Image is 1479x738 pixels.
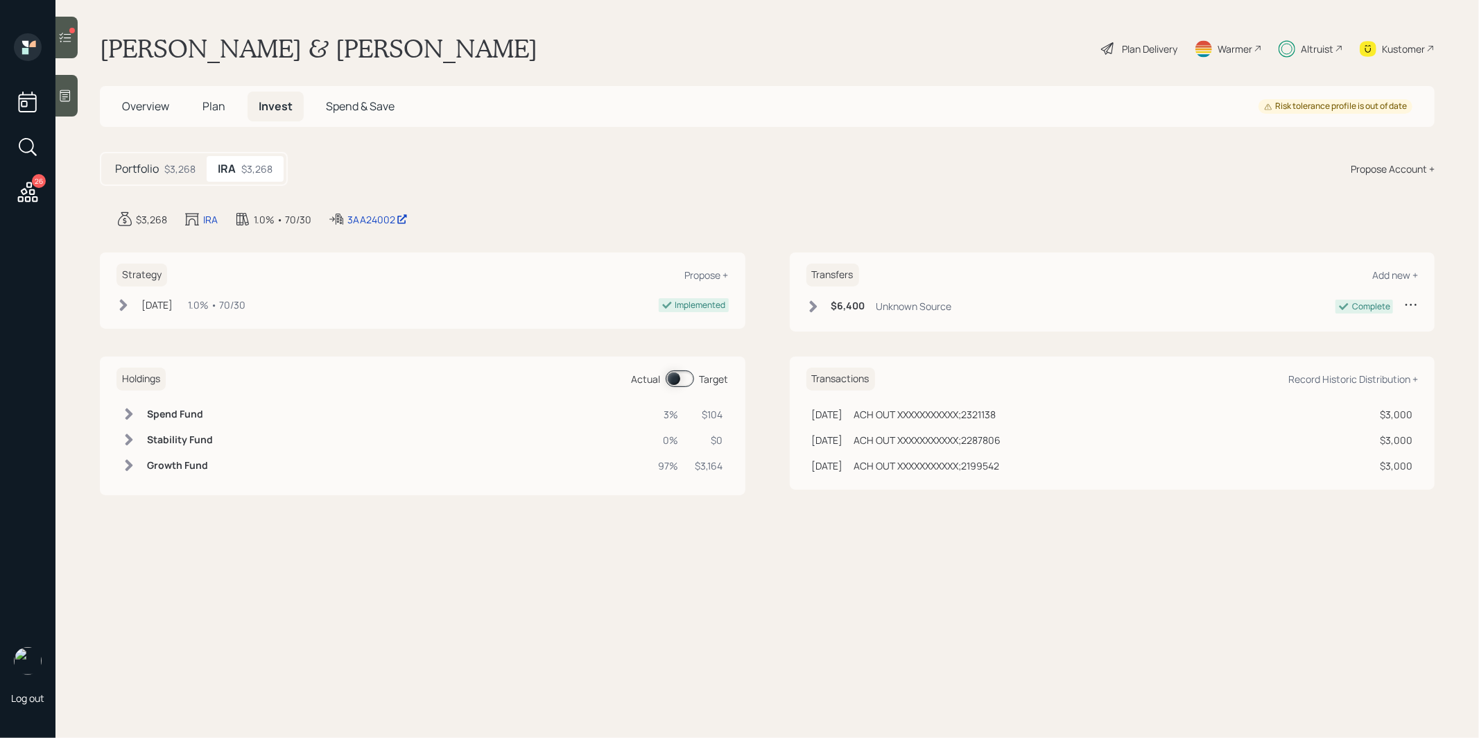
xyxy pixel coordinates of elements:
div: IRA [203,212,218,227]
h6: Strategy [116,264,167,286]
div: ACH OUT XXXXXXXXXXX;2287806 [854,433,1001,447]
div: $3,268 [241,162,273,176]
div: ACH OUT XXXXXXXXXXX;2199542 [854,458,1000,473]
div: Actual [632,372,661,386]
div: 3% [659,407,679,422]
h5: Portfolio [115,162,159,175]
div: $104 [695,407,723,422]
span: Plan [202,98,225,114]
div: Plan Delivery [1122,42,1177,56]
h6: $6,400 [831,300,865,312]
div: ACH OUT XXXXXXXXXXX;2321138 [854,407,996,422]
div: Propose + [685,268,729,282]
h6: Transactions [806,368,875,391]
h6: Growth Fund [147,460,213,472]
div: Unknown Source [876,299,952,314]
div: Add new + [1372,268,1418,282]
h6: Spend Fund [147,409,213,420]
img: treva-nostdahl-headshot.png [14,647,42,675]
div: Kustomer [1382,42,1425,56]
div: Target [700,372,729,386]
div: Warmer [1218,42,1252,56]
span: Overview [122,98,169,114]
div: Propose Account + [1351,162,1435,176]
div: 1.0% • 70/30 [254,212,311,227]
span: Spend & Save [326,98,395,114]
div: Record Historic Distribution + [1288,372,1418,386]
div: Altruist [1301,42,1333,56]
div: 3AA24002 [347,212,408,227]
div: 1.0% • 70/30 [188,298,245,312]
h6: Stability Fund [147,434,213,446]
div: $3,000 [1380,433,1412,447]
h6: Holdings [116,368,166,391]
div: $3,000 [1380,458,1412,473]
div: 26 [32,174,46,188]
div: Implemented [675,299,726,311]
div: Complete [1352,300,1390,313]
div: 0% [659,433,679,447]
div: 97% [659,458,679,473]
div: Risk tolerance profile is out of date [1264,101,1407,112]
h1: [PERSON_NAME] & [PERSON_NAME] [100,33,537,64]
div: $0 [695,433,723,447]
div: $3,268 [136,212,167,227]
span: Invest [259,98,293,114]
div: [DATE] [812,458,843,473]
h6: Transfers [806,264,859,286]
div: [DATE] [141,298,173,312]
div: [DATE] [812,407,843,422]
div: $3,164 [695,458,723,473]
div: [DATE] [812,433,843,447]
div: Log out [11,692,44,705]
h5: IRA [218,162,236,175]
div: $3,268 [164,162,196,176]
div: $3,000 [1380,407,1412,422]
